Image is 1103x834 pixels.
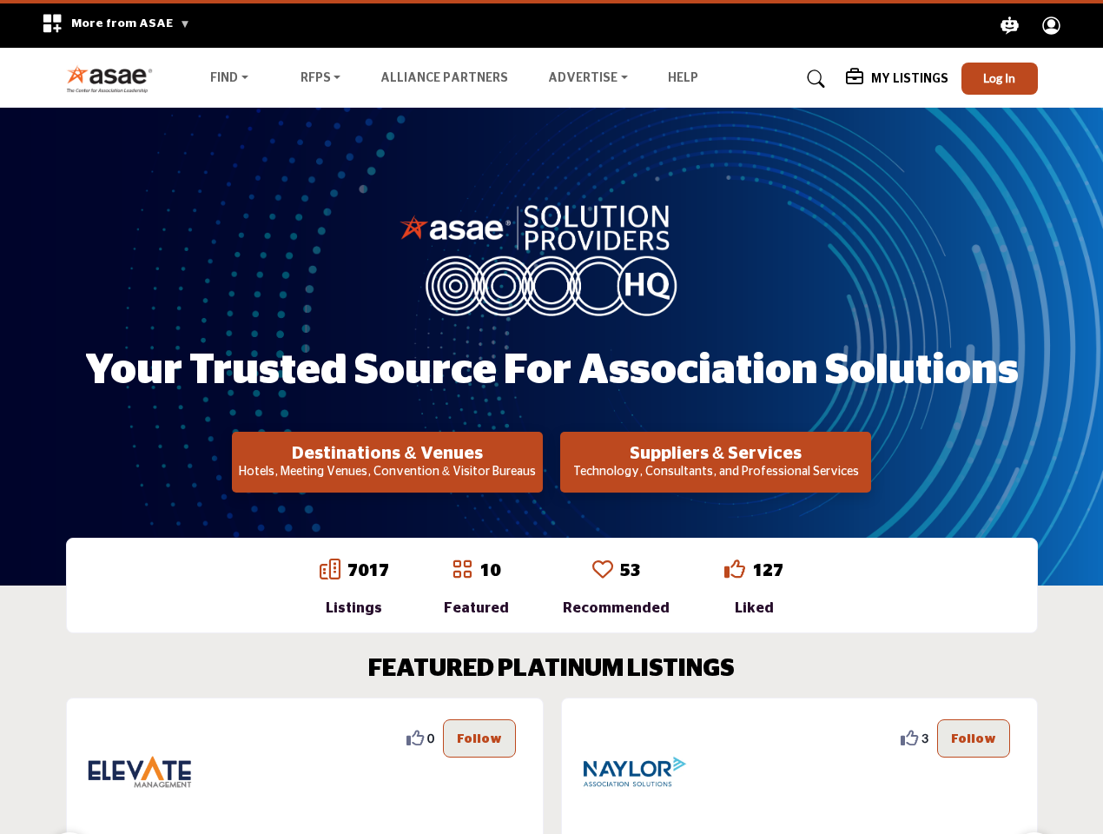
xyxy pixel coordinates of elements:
[937,719,1010,758] button: Follow
[620,562,641,579] a: 53
[237,464,538,481] p: Hotels, Meeting Venues, Convention & Visitor Bureaus
[871,71,948,87] h5: My Listings
[444,598,509,619] div: Featured
[232,432,543,493] button: Destinations & Venues Hotels, Meeting Venues, Convention & Visitor Bureaus
[66,64,162,93] img: Site Logo
[668,72,698,84] a: Help
[368,655,735,685] h2: FEATURED PLATINUM LISTINGS
[88,719,192,824] img: Elevate Management Company
[400,201,703,315] img: image
[237,443,538,464] h2: Destinations & Venues
[951,729,996,748] p: Follow
[536,67,640,91] a: Advertise
[724,598,783,619] div: Liked
[724,559,745,579] i: Go to Liked
[427,729,434,747] span: 0
[320,598,389,619] div: Listings
[380,72,508,84] a: Alliance Partners
[592,559,613,583] a: Go to Recommended
[846,69,948,89] div: My Listings
[565,443,866,464] h2: Suppliers & Services
[457,729,502,748] p: Follow
[983,70,1015,85] span: Log In
[961,63,1038,95] button: Log In
[752,562,783,579] a: 127
[565,464,866,481] p: Technology, Consultants, and Professional Services
[347,562,389,579] a: 7017
[30,3,201,48] div: More from ASAE
[583,719,687,824] img: Naylor Association Solutions
[921,729,928,747] span: 3
[563,598,670,619] div: Recommended
[443,719,516,758] button: Follow
[288,67,353,91] a: RFPs
[452,559,472,583] a: Go to Featured
[479,562,500,579] a: 10
[560,432,871,493] button: Suppliers & Services Technology, Consultants, and Professional Services
[85,344,1019,398] h1: Your Trusted Source for Association Solutions
[71,17,190,30] span: More from ASAE
[198,67,261,91] a: Find
[790,65,836,93] a: Search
